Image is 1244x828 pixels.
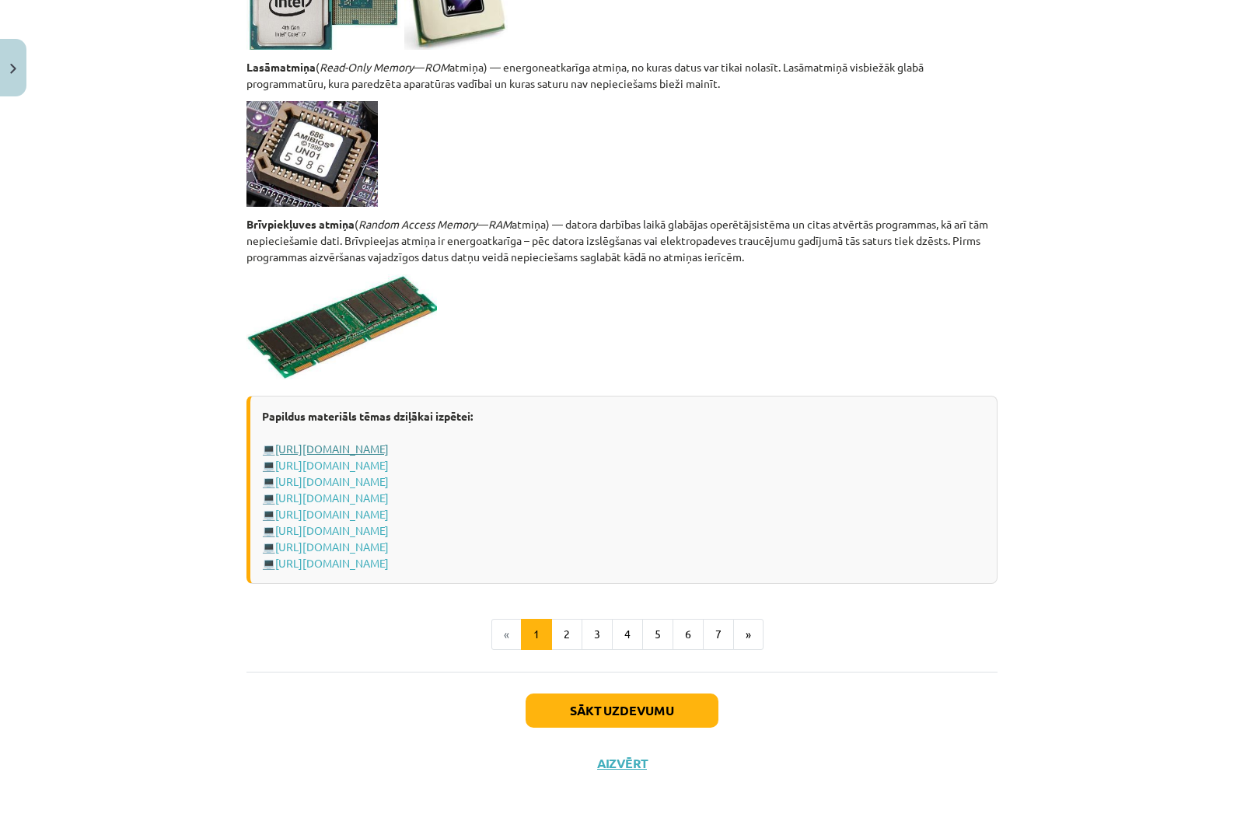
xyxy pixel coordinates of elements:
[320,60,414,74] em: Read-Only Memory
[275,474,389,488] a: [URL][DOMAIN_NAME]
[488,217,512,231] em: RAM
[526,693,718,728] button: Sākt uzdevumu
[246,619,998,650] nav: Page navigation example
[521,619,552,650] button: 1
[275,442,389,456] a: [URL][DOMAIN_NAME]
[358,217,477,231] em: Random Access Memory
[246,59,998,92] p: ( — atmiņa) — energoneatkarīga atmiņa, no kuras datus var tikai nolasīt. Lasāmatmiņā visbiežāk gl...
[592,756,652,771] button: Aizvērt
[551,619,582,650] button: 2
[425,60,449,74] em: ROM
[642,619,673,650] button: 5
[246,60,316,74] strong: Lasāmatmiņa
[246,217,355,231] strong: Brīvpiekļuves atmiņa
[275,491,389,505] a: [URL][DOMAIN_NAME]
[275,540,389,554] a: [URL][DOMAIN_NAME]
[275,523,389,537] a: [URL][DOMAIN_NAME]
[275,556,389,570] a: [URL][DOMAIN_NAME]
[246,216,998,265] p: ( — atmiņa) — datora darbības laikā glabājas operētājsistēma un citas atvērtās programmas, kā arī...
[246,396,998,584] div: 💻 💻 💻 💻 💻 💻 💻 💻
[262,409,473,423] strong: Papildus materiāls tēmas dziļākai izpētei:
[10,64,16,74] img: icon-close-lesson-0947bae3869378f0d4975bcd49f059093ad1ed9edebbc8119c70593378902aed.svg
[703,619,734,650] button: 7
[582,619,613,650] button: 3
[275,507,389,521] a: [URL][DOMAIN_NAME]
[612,619,643,650] button: 4
[275,458,389,472] a: [URL][DOMAIN_NAME]
[673,619,704,650] button: 6
[733,619,764,650] button: »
